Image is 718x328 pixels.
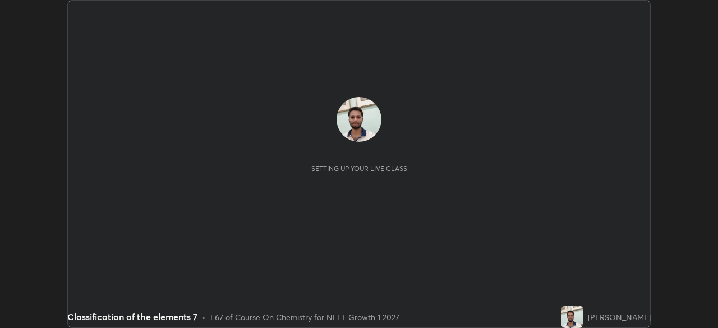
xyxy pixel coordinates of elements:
div: Setting up your live class [311,164,407,173]
img: c66d2e97de7f40d29c29f4303e2ba008.jpg [561,306,583,328]
div: • [202,311,206,323]
div: [PERSON_NAME] [588,311,651,323]
div: Classification of the elements 7 [67,310,197,324]
div: L67 of Course On Chemistry for NEET Growth 1 2027 [210,311,399,323]
img: c66d2e97de7f40d29c29f4303e2ba008.jpg [337,97,381,142]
